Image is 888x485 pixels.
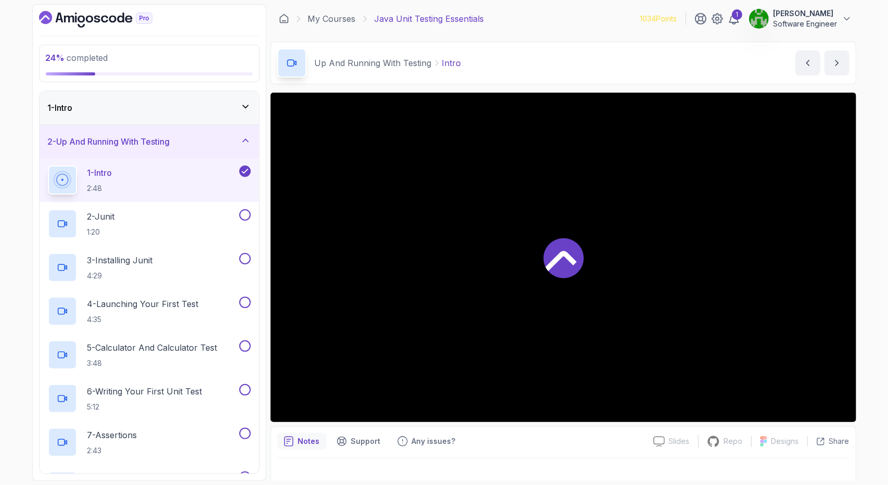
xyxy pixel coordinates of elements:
[87,298,199,310] p: 4 - Launching Your First Test
[87,402,202,412] p: 5:12
[40,91,259,124] button: 1-Intro
[48,384,251,413] button: 6-Writing Your First Unit Test5:12
[87,210,115,223] p: 2 - Junit
[87,183,112,194] p: 2:48
[774,8,838,19] p: [PERSON_NAME]
[87,254,153,266] p: 3 - Installing Junit
[48,209,251,238] button: 2-Junit1:20
[48,428,251,457] button: 7-Assertions2:43
[48,101,73,114] h3: 1 - Intro
[87,314,199,325] p: 4:35
[669,436,690,446] p: Slides
[298,436,320,446] p: Notes
[724,436,743,446] p: Repo
[825,50,850,75] button: next content
[829,436,850,446] p: Share
[391,433,462,450] button: Feedback button
[46,53,108,63] span: completed
[807,436,850,446] button: Share
[277,433,326,450] button: notes button
[330,433,387,450] button: Support button
[87,167,112,179] p: 1 - Intro
[87,271,153,281] p: 4:29
[48,297,251,326] button: 4-Launching Your First Test4:35
[48,135,170,148] h3: 2 - Up And Running With Testing
[749,9,769,29] img: user profile image
[442,57,461,69] p: Intro
[87,358,217,368] p: 3:48
[771,436,799,446] p: Designs
[315,57,432,69] p: Up And Running With Testing
[375,12,484,25] p: Java Unit Testing Essentials
[87,341,217,354] p: 5 - Calculator And Calculator Test
[87,227,115,237] p: 1:20
[351,436,381,446] p: Support
[48,340,251,369] button: 5-Calculator And Calculator Test3:48
[48,253,251,282] button: 3-Installing Junit4:29
[87,445,137,456] p: 2:43
[308,12,356,25] a: My Courses
[774,19,838,29] p: Software Engineer
[87,473,155,485] p: 8 - Test Scenarios
[48,165,251,195] button: 1-Intro2:48
[728,12,740,25] a: 1
[46,53,65,63] span: 24 %
[749,8,852,29] button: user profile image[PERSON_NAME]Software Engineer
[732,9,742,20] div: 1
[640,14,677,24] p: 1034 Points
[795,50,820,75] button: previous content
[87,385,202,398] p: 6 - Writing Your First Unit Test
[40,125,259,158] button: 2-Up And Running With Testing
[87,429,137,441] p: 7 - Assertions
[39,11,176,28] a: Dashboard
[412,436,456,446] p: Any issues?
[279,14,289,24] a: Dashboard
